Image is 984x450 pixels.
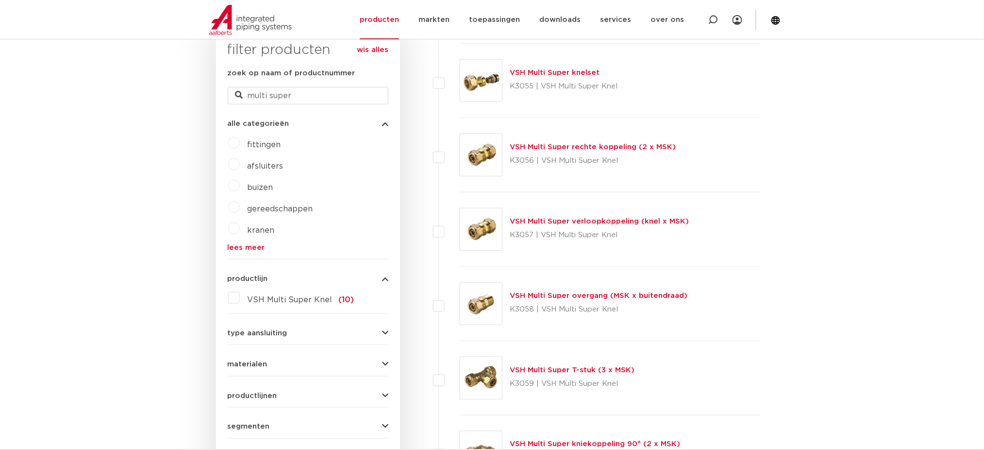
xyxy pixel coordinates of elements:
[248,205,313,213] a: gereedschappen
[510,79,618,94] p: K3055 | VSH Multi Super Knel
[228,244,388,251] a: lees meer
[248,226,275,234] a: kranen
[510,143,676,151] a: VSH Multi Super rechte koppeling (2 x MSK)
[228,275,388,282] button: productlijn
[510,441,681,448] a: VSH Multi Super kniekoppeling 90° (2 x MSK)
[228,392,277,399] span: productlijnen
[248,296,333,304] span: VSH Multi Super Knel
[228,275,268,282] span: productlijn
[228,423,388,431] button: segmenten
[460,60,502,102] img: Thumbnail for VSH Multi Super knelset
[248,141,281,149] a: fittingen
[510,69,600,76] a: VSH Multi Super knelset
[510,218,689,225] a: VSH Multi Super verloopkoppeling (knel x MSK)
[460,357,502,399] img: Thumbnail for VSH Multi Super T-stuk (3 x MSK)
[228,329,388,337] button: type aansluiting
[228,68,355,79] label: zoek op naam of productnummer
[510,376,635,392] p: K3059 | VSH Multi Super Knel
[248,162,284,170] a: afsluiters
[357,44,388,56] a: wis alles
[228,361,267,368] span: materialen
[460,208,502,250] img: Thumbnail for VSH Multi Super verloopkoppeling (knel x MSK)
[228,329,287,337] span: type aansluiting
[228,120,289,127] span: alle categorieën
[339,296,354,304] span: (10)
[228,40,388,60] h3: filter producten
[510,302,688,317] p: K3058 | VSH Multi Super Knel
[228,120,388,127] button: alle categorieën
[510,153,676,169] p: K3056 | VSH Multi Super Knel
[510,292,688,299] a: VSH Multi Super overgang (MSK x buitendraad)
[510,227,689,243] p: K3057 | VSH Multi Super Knel
[510,366,635,374] a: VSH Multi Super T-stuk (3 x MSK)
[460,283,502,325] img: Thumbnail for VSH Multi Super overgang (MSK x buitendraad)
[228,87,388,104] input: zoeken
[248,184,273,191] a: buizen
[460,134,502,176] img: Thumbnail for VSH Multi Super rechte koppeling (2 x MSK)
[228,423,270,431] span: segmenten
[228,392,388,399] button: productlijnen
[228,361,388,368] button: materialen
